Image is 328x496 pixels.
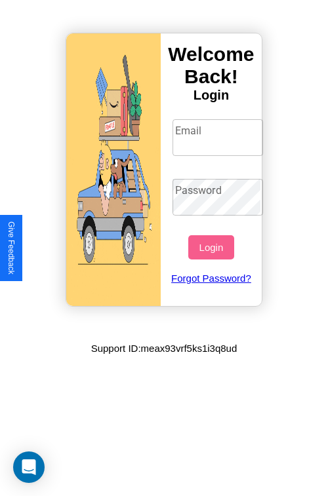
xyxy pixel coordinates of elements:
[13,451,45,483] div: Open Intercom Messenger
[91,339,237,357] p: Support ID: meax93vrf5ks1i3q8ud
[161,43,262,88] h3: Welcome Back!
[66,33,161,306] img: gif
[161,88,262,103] h4: Login
[166,259,257,297] a: Forgot Password?
[7,221,16,275] div: Give Feedback
[188,235,234,259] button: Login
